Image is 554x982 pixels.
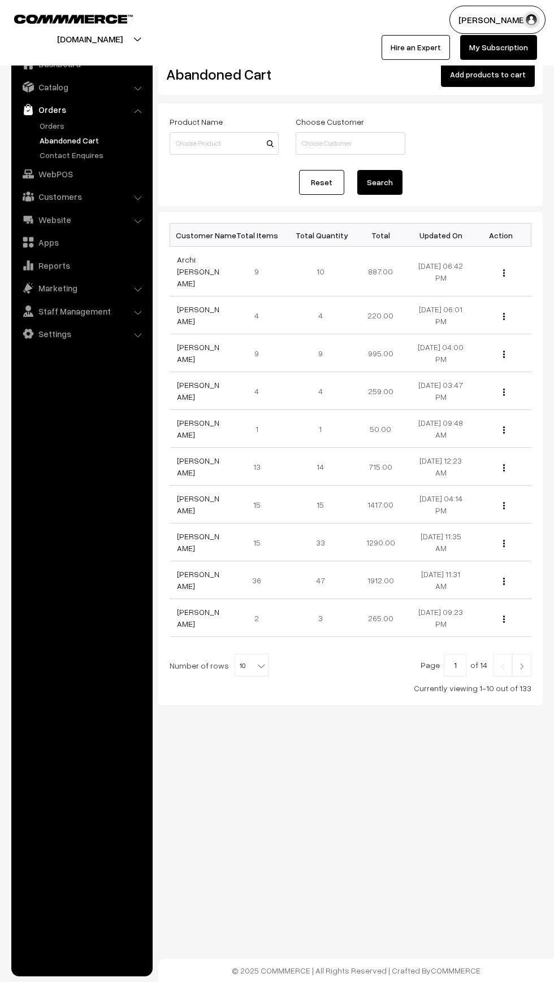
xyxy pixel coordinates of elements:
[350,334,411,372] td: 995.00
[170,132,279,155] input: Choose Product
[517,663,527,670] img: Right
[411,523,471,561] td: [DATE] 11:35 AM
[503,351,505,358] img: Menu
[350,523,411,561] td: 1290.00
[411,247,471,296] td: [DATE] 06:42 PM
[411,599,471,637] td: [DATE] 09:23 PM
[166,66,278,83] h2: Abandoned Cart
[350,296,411,334] td: 220.00
[230,224,291,247] th: Total Items
[14,210,149,230] a: Website
[230,296,291,334] td: 4
[503,389,505,396] img: Menu
[230,372,291,410] td: 4
[177,255,219,288] a: Archi [PERSON_NAME]
[411,296,471,334] td: [DATE] 06:01 PM
[230,523,291,561] td: 15
[411,561,471,599] td: [DATE] 11:31 AM
[170,682,531,694] div: Currently viewing 1-10 out of 133
[350,599,411,637] td: 265.00
[230,334,291,372] td: 9
[299,170,344,195] a: Reset
[411,448,471,486] td: [DATE] 12:23 AM
[503,313,505,320] img: Menu
[296,116,364,128] label: Choose Customer
[497,663,508,670] img: Left
[230,247,291,296] td: 9
[296,132,405,155] input: Choose Customer
[230,599,291,637] td: 2
[350,410,411,448] td: 50.00
[503,269,505,277] img: Menu
[177,607,219,629] a: [PERSON_NAME]
[230,448,291,486] td: 13
[177,342,219,364] a: [PERSON_NAME]
[177,456,219,477] a: [PERSON_NAME]
[503,502,505,509] img: Menu
[37,149,149,161] a: Contact Enquires
[291,296,351,334] td: 4
[291,561,351,599] td: 47
[291,224,351,247] th: Total Quantity
[230,486,291,523] td: 15
[14,324,149,344] a: Settings
[471,224,531,247] th: Action
[177,304,219,326] a: [PERSON_NAME]
[470,660,487,670] span: of 14
[460,35,537,60] a: My Subscription
[411,334,471,372] td: [DATE] 04:00 PM
[291,247,351,296] td: 10
[291,334,351,372] td: 9
[431,966,481,975] a: COMMMERCE
[411,410,471,448] td: [DATE] 09:48 AM
[291,410,351,448] td: 1
[14,164,149,184] a: WebPOS
[350,247,411,296] td: 887.00
[421,660,440,670] span: Page
[14,11,113,25] a: COMMMERCE
[523,11,540,28] img: user
[14,186,149,207] a: Customers
[350,372,411,410] td: 259.00
[37,134,149,146] a: Abandoned Cart
[503,464,505,472] img: Menu
[350,448,411,486] td: 715.00
[449,6,546,34] button: [PERSON_NAME]…
[291,486,351,523] td: 15
[411,224,471,247] th: Updated On
[230,410,291,448] td: 1
[350,561,411,599] td: 1912.00
[177,380,219,401] a: [PERSON_NAME]
[14,99,149,120] a: Orders
[350,224,411,247] th: Total
[158,959,554,982] footer: © 2025 COMMMERCE | All Rights Reserved | Crafted By
[170,224,231,247] th: Customer Name
[177,494,219,515] a: [PERSON_NAME]
[14,255,149,276] a: Reports
[14,15,133,23] img: COMMMERCE
[503,616,505,623] img: Menu
[291,448,351,486] td: 14
[291,372,351,410] td: 4
[411,372,471,410] td: [DATE] 03:47 PM
[37,120,149,132] a: Orders
[170,660,229,671] span: Number of rows
[503,578,505,585] img: Menu
[14,278,149,298] a: Marketing
[503,540,505,547] img: Menu
[235,654,268,677] span: 10
[291,599,351,637] td: 3
[382,35,450,60] a: Hire an Expert
[14,77,149,97] a: Catalog
[170,116,223,128] label: Product Name
[18,25,162,53] button: [DOMAIN_NAME]
[14,232,149,252] a: Apps
[350,486,411,523] td: 1417.00
[14,301,149,321] a: Staff Management
[291,523,351,561] td: 33
[177,418,219,439] a: [PERSON_NAME]
[235,654,269,677] span: 10
[357,170,402,195] button: Search
[177,569,219,591] a: [PERSON_NAME]
[503,426,505,434] img: Menu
